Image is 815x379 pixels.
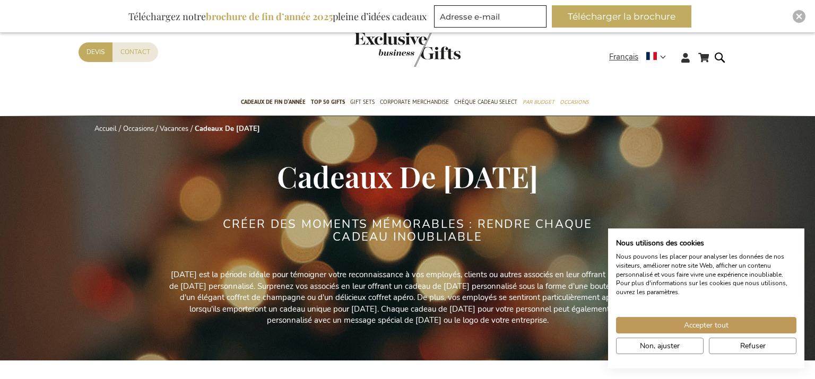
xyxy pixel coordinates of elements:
a: Accueil [94,124,117,134]
form: marketing offers and promotions [434,5,550,31]
a: Devis [79,42,112,62]
h2: Nous utilisons des cookies [616,239,796,248]
b: brochure de fin d’année 2025 [206,10,333,23]
span: Non, ajuster [640,340,680,351]
a: Par budget [523,90,554,116]
h2: CRÉER DES MOMENTS MÉMORABLES : RENDRE CHAQUE CADEAU INOUBLIABLE [209,218,606,243]
p: [DATE] est la période idéale pour témoigner votre reconnaissance à vos employés, clients ou autre... [169,269,646,326]
strong: Cadeaux De [DATE] [195,124,260,134]
a: Corporate Merchandise [380,90,449,116]
span: Accepter tout [684,320,729,331]
span: TOP 50 Gifts [311,96,345,108]
a: Gift Sets [350,90,375,116]
span: Cadeaux De [DATE] [277,156,538,196]
button: Télécharger la brochure [552,5,691,28]
span: Par budget [523,96,554,108]
button: Refuser tous les cookies [709,338,796,354]
a: Vacances [160,124,188,134]
a: Occasions [123,124,154,134]
a: TOP 50 Gifts [311,90,345,116]
a: Occasions [560,90,588,116]
input: Adresse e-mail [434,5,547,28]
p: Nous pouvons les placer pour analyser les données de nos visiteurs, améliorer notre site Web, aff... [616,252,796,297]
span: Français [609,51,638,63]
img: Exclusive Business gifts logo [354,32,461,67]
div: Téléchargez notre pleine d’idées cadeaux [124,5,431,28]
span: Corporate Merchandise [380,96,449,108]
button: Ajustez les préférences de cookie [616,338,704,354]
button: Accepter tous les cookies [616,317,796,333]
a: Chèque Cadeau Select [454,90,517,116]
span: Gift Sets [350,96,375,108]
span: Chèque Cadeau Select [454,96,517,108]
span: Occasions [560,96,588,108]
a: Contact [112,42,158,62]
a: store logo [354,32,407,67]
a: Cadeaux de fin d’année [241,90,306,116]
span: Refuser [740,340,766,351]
div: Français [609,51,673,63]
div: Close [793,10,805,23]
img: Close [796,13,802,20]
span: Cadeaux de fin d’année [241,96,306,108]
